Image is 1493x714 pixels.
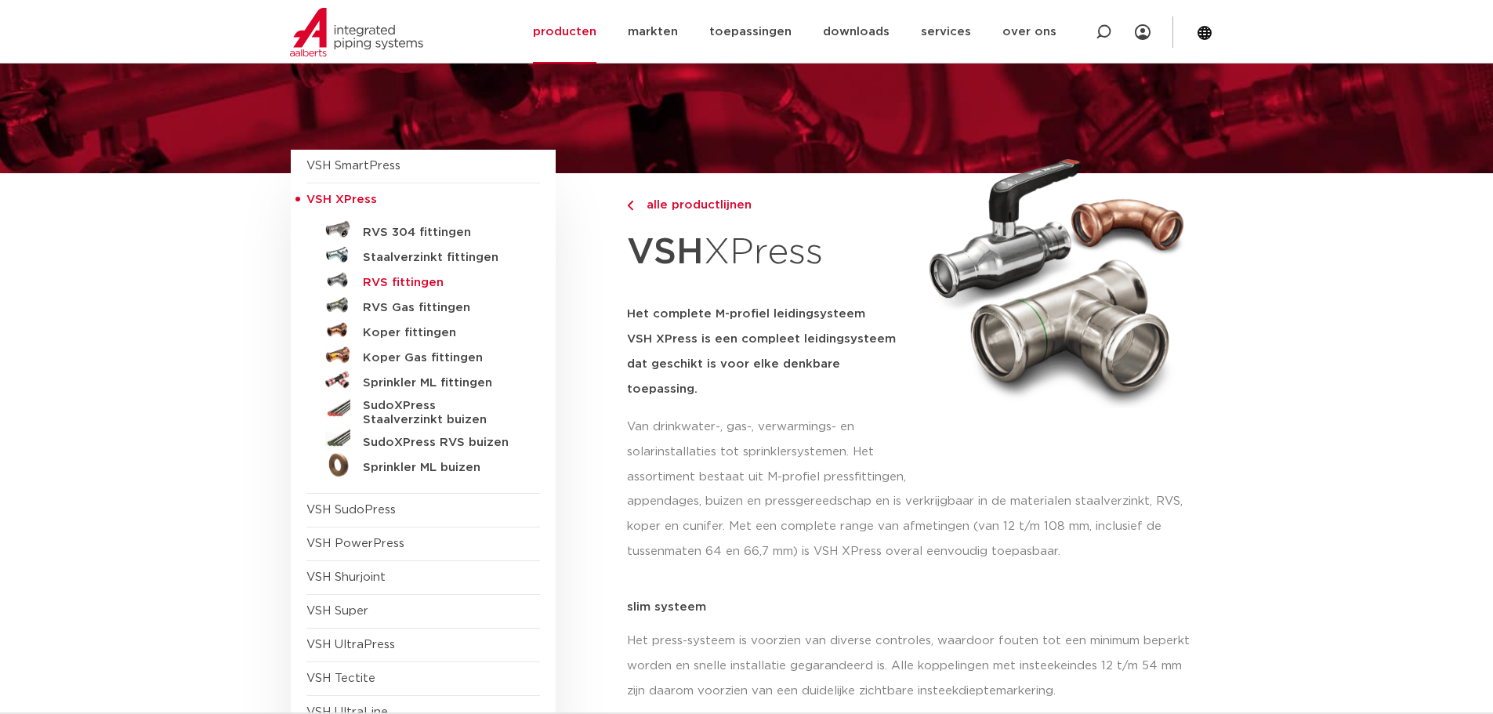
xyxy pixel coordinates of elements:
h5: RVS 304 fittingen [363,226,518,240]
span: VSH XPress [306,194,377,205]
a: VSH SmartPress [306,160,400,172]
a: SudoXPress Staalverzinkt buizen [306,393,540,427]
a: VSH PowerPress [306,538,404,549]
span: alle productlijnen [637,199,752,211]
h5: Koper fittingen [363,326,518,340]
h5: SudoXPress RVS buizen [363,436,518,450]
a: RVS fittingen [306,267,540,292]
a: alle productlijnen [627,196,911,215]
a: VSH UltraPress [306,639,395,651]
a: Sprinkler ML fittingen [306,368,540,393]
a: Sprinkler ML buizen [306,452,540,477]
p: Het press-systeem is voorzien van diverse controles, waardoor fouten tot een minimum beperkt word... [627,629,1203,704]
h5: RVS Gas fittingen [363,301,518,315]
p: Van drinkwater-, gas-, verwarmings- en solarinstallaties tot sprinklersystemen. Het assortiment b... [627,415,911,490]
a: Koper Gas fittingen [306,343,540,368]
a: Koper fittingen [306,317,540,343]
h5: Koper Gas fittingen [363,351,518,365]
p: appendages, buizen en pressgereedschap en is verkrijgbaar in de materialen staalverzinkt, RVS, ko... [627,489,1203,564]
a: Staalverzinkt fittingen [306,242,540,267]
h5: Het complete M-profiel leidingsysteem VSH XPress is een compleet leidingsysteem dat geschikt is v... [627,302,911,402]
h5: SudoXPress Staalverzinkt buizen [363,399,518,427]
strong: VSH [627,234,704,270]
a: VSH Tectite [306,672,375,684]
h1: XPress [627,223,911,283]
a: RVS Gas fittingen [306,292,540,317]
h5: RVS fittingen [363,276,518,290]
a: SudoXPress RVS buizen [306,427,540,452]
h5: Sprinkler ML fittingen [363,376,518,390]
img: chevron-right.svg [627,201,633,211]
h5: Sprinkler ML buizen [363,461,518,475]
a: VSH Super [306,605,368,617]
a: VSH SudoPress [306,504,396,516]
a: VSH Shurjoint [306,571,386,583]
a: RVS 304 fittingen [306,217,540,242]
h5: Staalverzinkt fittingen [363,251,518,265]
p: slim systeem [627,601,1203,613]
